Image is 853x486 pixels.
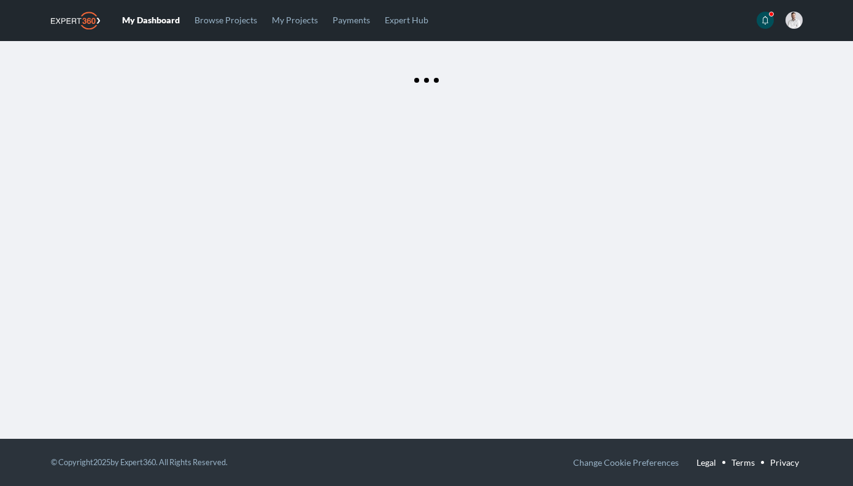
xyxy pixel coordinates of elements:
a: Legal [697,454,716,471]
button: Change Cookie Preferences [573,454,679,471]
span: Hardy Hauck [785,12,803,29]
a: Privacy [770,454,799,471]
img: Expert360 [51,12,100,29]
svg: icon [761,16,770,25]
small: © Copyright 2025 by Expert360. All Rights Reserved. [51,457,228,467]
a: Terms [731,454,755,471]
